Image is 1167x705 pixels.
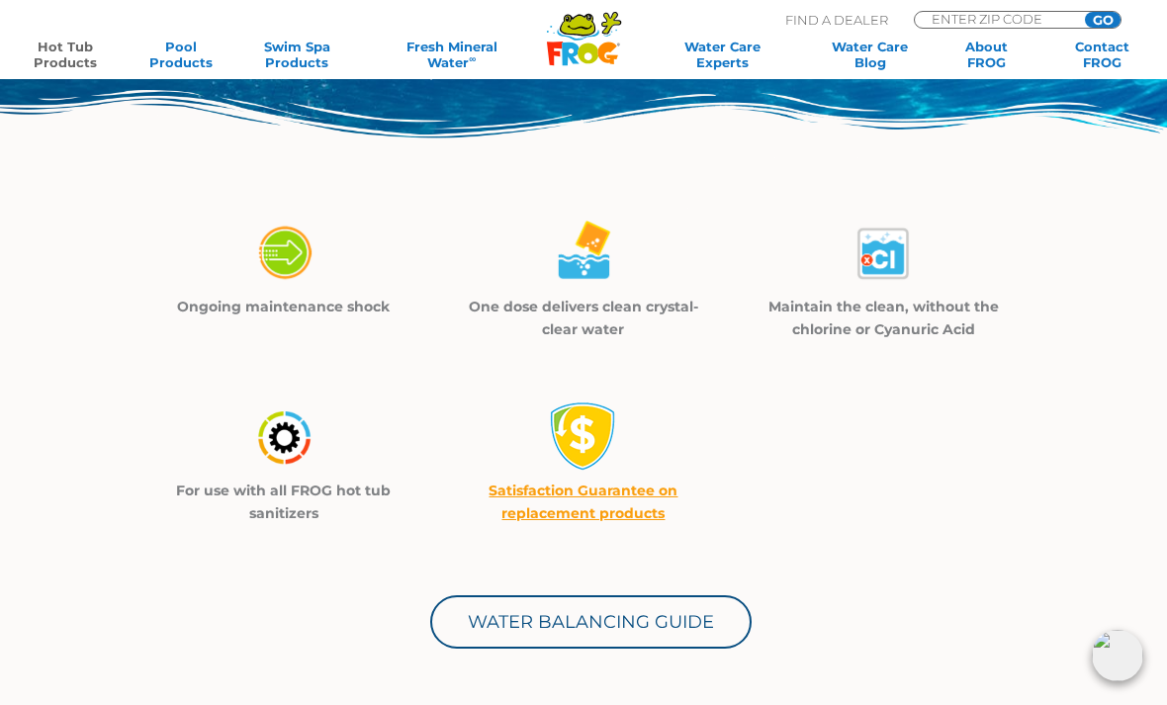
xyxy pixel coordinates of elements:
p: One dose delivers clean crystal-clear water [458,296,708,341]
img: maintain_4-01 [249,218,318,288]
a: ContactFROG [1057,39,1147,70]
a: Fresh MineralWater∞ [368,39,536,70]
a: Water CareBlog [825,39,915,70]
p: Find A Dealer [785,11,888,29]
a: Water Balancing Guide [430,595,752,649]
img: openIcon [1092,630,1143,681]
img: money-back1-small [549,401,618,471]
img: maintain_4-04 [249,401,318,472]
a: Satisfaction Guarantee on replacement products [489,482,677,522]
sup: ∞ [469,53,476,64]
a: AboutFROG [942,39,1032,70]
a: Hot TubProducts [20,39,110,70]
input: GO [1085,12,1121,28]
p: Maintain the clean, without the chlorine or Cyanuric Acid [759,296,1009,341]
img: maintain_4-02 [549,218,618,288]
input: Zip Code Form [930,12,1063,26]
a: Swim SpaProducts [252,39,342,70]
img: maintain_4-03 [849,218,918,288]
a: Water CareExperts [646,39,799,70]
p: For use with all FROG hot tub sanitizers [158,480,408,525]
a: PoolProducts [135,39,225,70]
p: Ongoing maintenance shock [158,296,408,318]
